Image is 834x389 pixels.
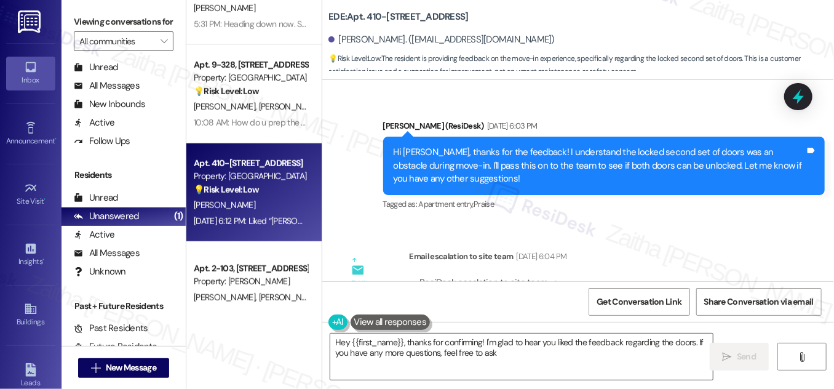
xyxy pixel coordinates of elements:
span: [PERSON_NAME] [194,101,259,112]
div: New Inbounds [74,98,145,111]
div: [PERSON_NAME]. ([EMAIL_ADDRESS][DOMAIN_NAME]) [328,33,555,46]
a: Inbox [6,57,55,90]
span: Send [737,350,756,363]
div: Unanswered [74,210,139,223]
button: Get Conversation Link [589,288,689,316]
i:  [91,363,100,373]
span: Get Conversation Link [597,295,681,308]
div: Follow Ups [74,135,130,148]
div: Unknown [74,265,126,278]
div: All Messages [74,79,140,92]
div: All Messages [74,247,140,260]
span: Apartment entry , [418,199,474,209]
div: Email escalation to site team [351,277,399,316]
div: 10:08 AM: How do u prep the eggplant slices before u put in the oven ? Salt? [194,117,467,128]
div: [DATE] 6:04 PM [514,250,567,263]
div: Active [74,228,115,241]
div: Property: [PERSON_NAME] [194,275,308,288]
div: [PERSON_NAME] (ResiDesk) [383,119,825,137]
a: Insights • [6,238,55,271]
i:  [797,352,806,362]
span: [PERSON_NAME] [194,199,255,211]
img: ResiDesk Logo [18,10,43,33]
div: 5:31 PM: Heading down now. Someone called [194,18,354,30]
div: Residents [62,169,186,182]
span: • [42,255,44,264]
span: Share Conversation via email [704,295,814,308]
b: EDE: Apt. 410-[STREET_ADDRESS] [328,10,468,23]
label: Viewing conversations for [74,12,173,31]
span: • [44,195,46,204]
div: ResiDesk escalation to site team -> Risk Level: Low risk Topics: Resident Move-In Feedback Escala... [419,276,772,329]
i:  [723,352,732,362]
span: [PERSON_NAME] [259,101,320,112]
div: (1) [171,207,186,226]
span: [PERSON_NAME] [194,2,255,14]
div: Apt. 9-328, [STREET_ADDRESS] [194,58,308,71]
div: Apt. 410-[STREET_ADDRESS] [194,157,308,170]
input: All communities [79,31,154,51]
strong: 💡 Risk Level: Low [194,86,259,97]
div: Future Residents [74,340,157,353]
a: Buildings [6,299,55,332]
button: Send [710,343,769,371]
span: : The resident is providing feedback on the move-in experience, specifically regarding the locked... [328,52,834,79]
span: [PERSON_NAME] [259,292,320,303]
span: • [55,135,57,143]
i:  [161,36,167,46]
div: Past Residents [74,322,148,335]
textarea: Hey {{first_name}}, thanks for confirming! I'm glad to hear you liked the feedback regarding the ... [330,334,713,380]
div: Unread [74,61,118,74]
div: Property: [GEOGRAPHIC_DATA] [194,71,308,84]
button: Share Conversation via email [696,288,822,316]
div: Unread [74,191,118,204]
span: New Message [106,361,156,374]
div: Apt. 2-103, [STREET_ADDRESS] [194,262,308,275]
button: New Message [78,358,169,378]
div: Property: [GEOGRAPHIC_DATA] [194,170,308,183]
div: Tagged as: [383,195,825,213]
div: [DATE] 6:03 PM [484,119,538,132]
div: Email escalation to site team [409,250,782,267]
div: Past + Future Residents [62,300,186,313]
strong: 💡 Risk Level: Low [194,184,259,195]
span: [PERSON_NAME] [194,292,259,303]
a: Site Visit • [6,178,55,211]
strong: 💡 Risk Level: Low [328,54,380,63]
div: Active [74,116,115,129]
span: Praise [474,199,494,209]
div: Hi [PERSON_NAME], thanks for the feedback! I understand the locked second set of doors was an obs... [394,146,805,185]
